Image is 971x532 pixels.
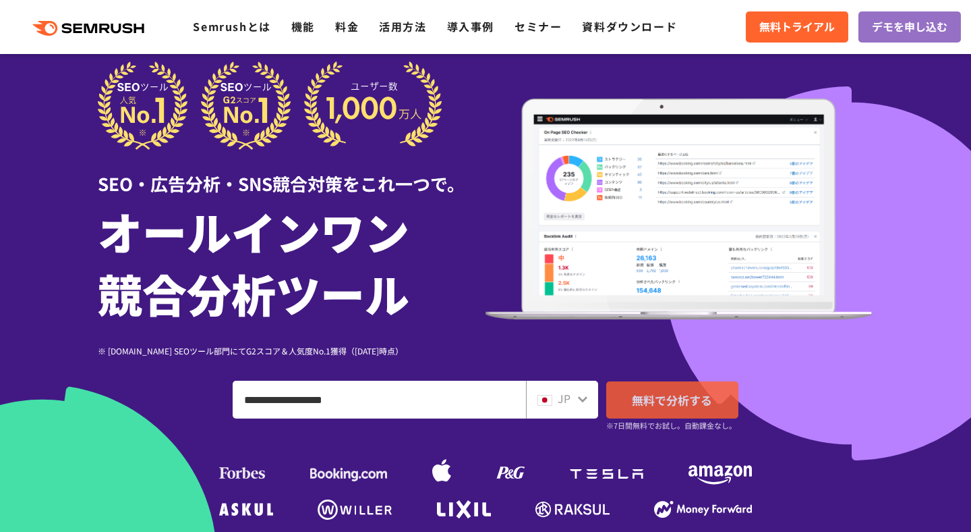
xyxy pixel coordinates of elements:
[858,11,961,43] a: デモを申し込む
[447,18,494,34] a: 導入事例
[233,381,525,418] input: ドメイン、キーワードまたはURLを入力してください
[98,344,486,357] div: ※ [DOMAIN_NAME] SEOツール部門にてG2スコア＆人気度No.1獲得（[DATE]時点）
[379,18,426,34] a: 活用方法
[606,419,736,432] small: ※7日間無料でお試し。自動課金なし。
[582,18,677,34] a: 資料ダウンロード
[872,18,947,36] span: デモを申し込む
[606,381,738,419] a: 無料で分析する
[98,150,486,196] div: SEO・広告分析・SNS競合対策をこれ一つで。
[558,390,570,406] span: JP
[632,392,712,408] span: 無料で分析する
[335,18,359,34] a: 料金
[746,11,848,43] a: 無料トライアル
[291,18,315,34] a: 機能
[98,200,486,324] h1: オールインワン 競合分析ツール
[759,18,835,36] span: 無料トライアル
[514,18,562,34] a: セミナー
[193,18,270,34] a: Semrushとは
